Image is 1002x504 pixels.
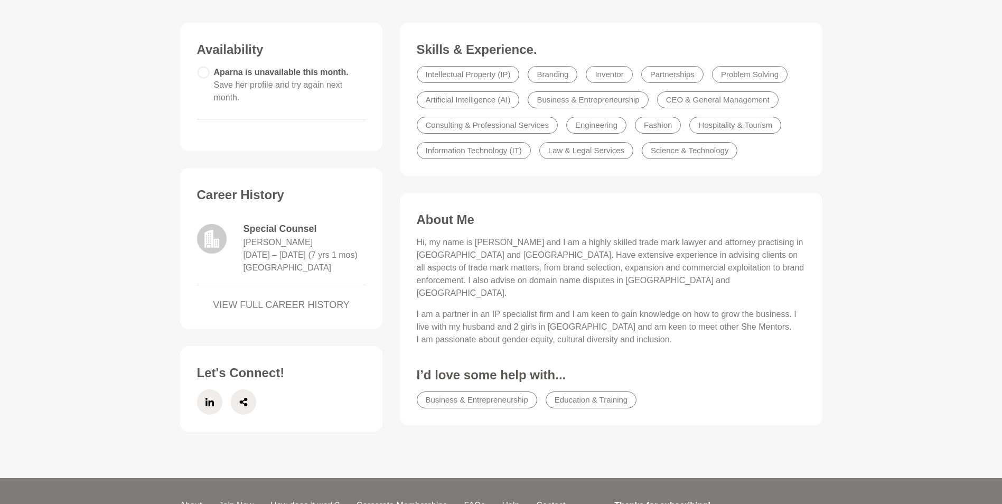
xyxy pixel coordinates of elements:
span: Aparna is unavailable this month. [214,68,349,102]
dd: [GEOGRAPHIC_DATA] [244,262,332,274]
h3: Skills & Experience. [417,42,806,58]
h3: Availability [197,42,366,58]
h3: Let's Connect! [197,365,366,381]
dd: Special Counsel [244,222,366,236]
a: Share [231,389,256,415]
h3: Career History [197,187,366,203]
dd: 2017 – 2024 (7 yrs 1 mos) [244,249,358,262]
p: Hi, my name is [PERSON_NAME] and I am a highly skilled trade mark lawyer and attorney practising ... [417,236,806,300]
a: LinkedIn [197,389,222,415]
time: [DATE] – [DATE] (7 yrs 1 mos) [244,250,358,259]
dd: [PERSON_NAME] [244,236,313,249]
p: I am a partner in an IP specialist firm and I am keen to gain knowledge on how to grow the busine... [417,308,806,346]
img: logo [197,224,227,254]
h3: I’d love some help with... [417,367,806,383]
span: Save her profile and try again next month. [214,80,343,102]
a: VIEW FULL CAREER HISTORY [197,298,366,312]
h3: About Me [417,212,806,228]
